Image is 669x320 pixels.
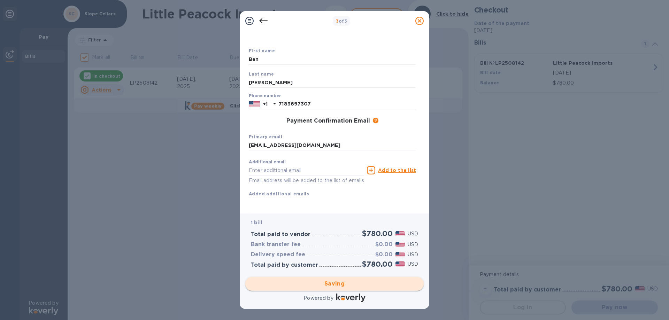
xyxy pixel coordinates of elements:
[395,252,405,257] img: USD
[395,242,405,247] img: USD
[408,251,418,258] p: USD
[249,48,275,53] b: First name
[249,71,274,77] b: Last name
[249,94,281,98] label: Phone number
[249,140,416,151] input: Enter your primary name
[395,262,405,266] img: USD
[362,260,393,268] h2: $780.00
[249,177,364,185] p: Email address will be added to the list of emails
[375,251,393,258] h3: $0.00
[249,100,260,108] img: US
[336,18,339,24] span: 3
[249,77,416,88] input: Enter your last name
[408,230,418,237] p: USD
[362,229,393,238] h2: $780.00
[286,118,370,124] h3: Payment Confirmation Email
[279,99,416,109] input: Enter your phone number
[249,165,364,175] input: Enter additional email
[395,231,405,236] img: USD
[336,18,347,24] b: of 3
[378,167,416,173] u: Add to the list
[263,101,268,108] p: +1
[251,262,318,268] h3: Total paid by customer
[251,220,262,225] b: 1 bill
[408,260,418,268] p: USD
[375,241,393,248] h3: $0.00
[251,241,301,248] h3: Bank transfer fee
[251,231,310,238] h3: Total paid to vendor
[249,160,286,164] label: Additional email
[251,251,305,258] h3: Delivery speed fee
[249,134,282,139] b: Primary email
[408,241,418,248] p: USD
[249,191,309,196] b: Added additional emails
[336,294,366,302] img: Logo
[249,54,416,65] input: Enter your first name
[303,295,333,302] p: Powered by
